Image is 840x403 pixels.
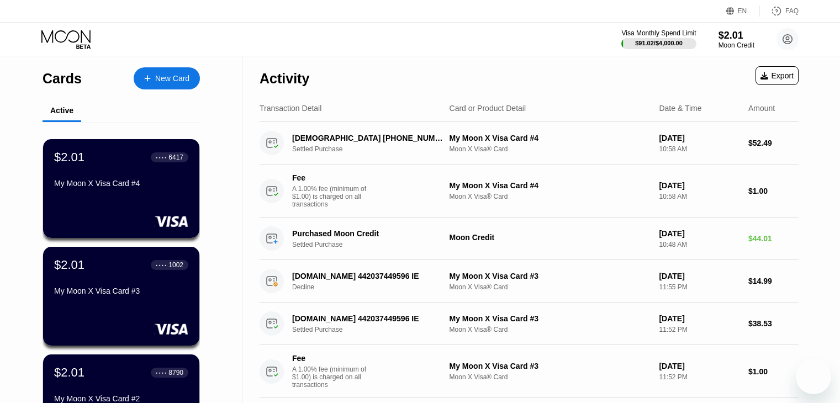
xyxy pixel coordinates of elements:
div: Settled Purchase [292,145,455,153]
div: My Moon X Visa Card #3 [450,272,651,280]
div: [DOMAIN_NAME] 442037449596 IE [292,272,443,280]
div: EN [726,6,760,17]
div: My Moon X Visa Card #2 [54,394,188,403]
div: 8790 [168,369,183,377]
div: 10:48 AM [659,241,739,248]
div: [DATE] [659,229,739,238]
div: 10:58 AM [659,193,739,200]
div: Activity [260,71,309,87]
div: Active [50,106,73,115]
div: Moon Credit [450,233,651,242]
div: $38.53 [748,319,799,328]
div: A 1.00% fee (minimum of $1.00) is charged on all transactions [292,185,375,208]
div: New Card [155,74,189,83]
div: Moon X Visa® Card [450,145,651,153]
div: Moon X Visa® Card [450,283,651,291]
div: $2.01Moon Credit [719,30,754,49]
div: [DEMOGRAPHIC_DATA] [PHONE_NUMBER] USSettled PurchaseMy Moon X Visa Card #4Moon X Visa® Card[DATE]... [260,122,799,165]
div: My Moon X Visa Card #3 [450,362,651,370]
div: A 1.00% fee (minimum of $1.00) is charged on all transactions [292,365,375,389]
div: $2.01● ● ● ●6417My Moon X Visa Card #4 [43,139,199,238]
div: My Moon X Visa Card #4 [54,179,188,188]
div: ● ● ● ● [156,371,167,374]
div: My Moon X Visa Card #4 [450,181,651,190]
div: FeeA 1.00% fee (minimum of $1.00) is charged on all transactionsMy Moon X Visa Card #4Moon X Visa... [260,165,799,218]
div: 1002 [168,261,183,269]
div: Decline [292,283,455,291]
div: New Card [134,67,200,89]
div: [DATE] [659,272,739,280]
div: Cards [43,71,82,87]
div: $52.49 [748,139,799,147]
div: Moon Credit [719,41,754,49]
div: $44.01 [748,234,799,243]
div: 10:58 AM [659,145,739,153]
div: Transaction Detail [260,104,321,113]
div: 11:52 PM [659,326,739,333]
div: Export [756,66,799,85]
div: 11:55 PM [659,283,739,291]
div: $14.99 [748,277,799,285]
div: $2.01 [54,365,84,380]
div: Visa Monthly Spend Limit [621,29,696,37]
div: $91.02 / $4,000.00 [635,40,683,46]
div: $2.01● ● ● ●1002My Moon X Visa Card #3 [43,247,199,346]
div: $2.01 [54,258,84,272]
div: FeeA 1.00% fee (minimum of $1.00) is charged on all transactionsMy Moon X Visa Card #3Moon X Visa... [260,345,799,398]
div: My Moon X Visa Card #4 [450,134,651,142]
div: Visa Monthly Spend Limit$91.02/$4,000.00 [621,29,696,49]
div: FAQ [760,6,799,17]
div: $2.01 [54,150,84,165]
div: Date & Time [659,104,701,113]
div: Moon X Visa® Card [450,326,651,333]
div: Purchased Moon Credit [292,229,443,238]
div: [DATE] [659,314,739,323]
div: ● ● ● ● [156,263,167,267]
div: My Moon X Visa Card #3 [54,287,188,295]
div: Settled Purchase [292,326,455,333]
div: My Moon X Visa Card #3 [450,314,651,323]
div: EN [738,7,747,15]
div: Fee [292,173,369,182]
div: [DOMAIN_NAME] 442037449596 IEDeclineMy Moon X Visa Card #3Moon X Visa® Card[DATE]11:55 PM$14.99 [260,260,799,303]
div: Card or Product Detail [450,104,526,113]
div: FAQ [785,7,799,15]
div: Amount [748,104,775,113]
div: Moon X Visa® Card [450,373,651,381]
div: Export [760,71,794,80]
div: Settled Purchase [292,241,455,248]
div: Moon X Visa® Card [450,193,651,200]
div: 6417 [168,153,183,161]
div: ● ● ● ● [156,156,167,159]
div: [DOMAIN_NAME] 442037449596 IESettled PurchaseMy Moon X Visa Card #3Moon X Visa® Card[DATE]11:52 P... [260,303,799,345]
div: Purchased Moon CreditSettled PurchaseMoon Credit[DATE]10:48 AM$44.01 [260,218,799,260]
div: 11:52 PM [659,373,739,381]
div: $1.00 [748,367,799,376]
div: Fee [292,354,369,363]
iframe: Button to launch messaging window [796,359,831,394]
div: [DATE] [659,134,739,142]
div: [DEMOGRAPHIC_DATA] [PHONE_NUMBER] US [292,134,443,142]
div: [DATE] [659,181,739,190]
div: [DOMAIN_NAME] 442037449596 IE [292,314,443,323]
div: [DATE] [659,362,739,370]
div: $2.01 [719,30,754,41]
div: $1.00 [748,187,799,195]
